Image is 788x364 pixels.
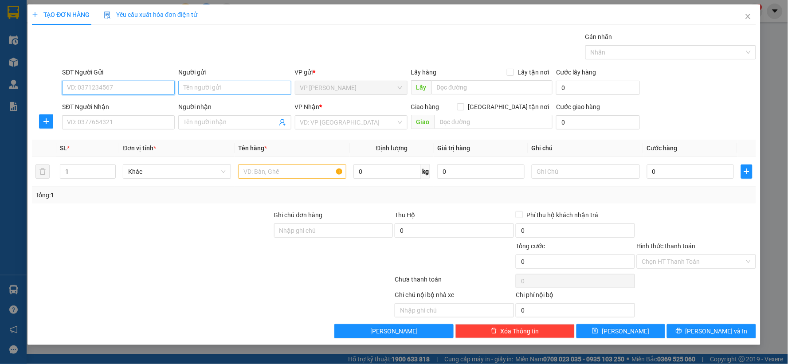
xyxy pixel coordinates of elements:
[516,243,545,250] span: Tổng cước
[431,80,553,94] input: Dọc đường
[123,145,156,152] span: Đơn vị tính
[62,67,175,77] div: SĐT Người Gửi
[104,12,111,19] img: icon
[585,33,612,40] label: Gán nhãn
[39,118,53,125] span: plus
[334,324,454,338] button: [PERSON_NAME]
[395,303,514,317] input: Nhập ghi chú
[128,165,226,178] span: Khác
[35,190,304,200] div: Tổng: 1
[592,328,598,335] span: save
[279,119,286,126] span: user-add
[686,326,748,336] span: [PERSON_NAME] và In
[394,274,515,290] div: Chưa thanh toán
[501,326,539,336] span: Xóa Thông tin
[532,164,640,179] input: Ghi Chú
[516,290,635,303] div: Chi phí nội bộ
[274,211,323,219] label: Ghi chú đơn hàng
[300,81,402,94] span: VP Hà Huy Tập
[411,69,437,76] span: Lấy hàng
[274,223,393,238] input: Ghi chú đơn hàng
[104,11,197,18] span: Yêu cầu xuất hóa đơn điện tử
[60,145,67,152] span: SL
[736,4,761,29] button: Close
[178,102,291,112] div: Người nhận
[491,328,497,335] span: delete
[411,115,435,129] span: Giao
[528,140,643,157] th: Ghi chú
[647,145,678,152] span: Cước hàng
[35,164,50,179] button: delete
[395,211,415,219] span: Thu Hộ
[295,67,408,77] div: VP gửi
[411,80,431,94] span: Lấy
[238,145,267,152] span: Tên hàng
[376,145,408,152] span: Định lượng
[637,243,696,250] label: Hình thức thanh toán
[667,324,756,338] button: printer[PERSON_NAME] và In
[437,164,525,179] input: 0
[556,69,596,76] label: Cước lấy hàng
[523,210,602,220] span: Phí thu hộ khách nhận trả
[32,11,90,18] span: TẠO ĐƠN HÀNG
[421,164,430,179] span: kg
[745,13,752,20] span: close
[556,115,640,129] input: Cước giao hàng
[576,324,666,338] button: save[PERSON_NAME]
[741,164,752,179] button: plus
[437,145,470,152] span: Giá trị hàng
[455,324,575,338] button: deleteXóa Thông tin
[464,102,553,112] span: [GEOGRAPHIC_DATA] tận nơi
[435,115,553,129] input: Dọc đường
[395,290,514,303] div: Ghi chú nội bộ nhà xe
[741,168,752,175] span: plus
[514,67,553,77] span: Lấy tận nơi
[411,103,439,110] span: Giao hàng
[295,103,320,110] span: VP Nhận
[62,102,175,112] div: SĐT Người Nhận
[556,103,600,110] label: Cước giao hàng
[39,114,53,129] button: plus
[32,12,38,18] span: plus
[238,164,346,179] input: VD: Bàn, Ghế
[602,326,649,336] span: [PERSON_NAME]
[178,67,291,77] div: Người gửi
[556,81,640,95] input: Cước lấy hàng
[676,328,682,335] span: printer
[370,326,418,336] span: [PERSON_NAME]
